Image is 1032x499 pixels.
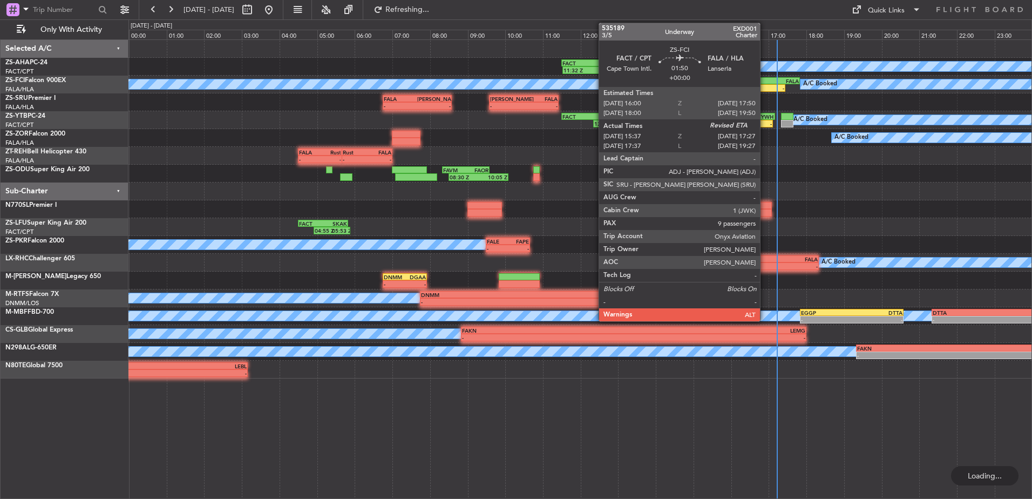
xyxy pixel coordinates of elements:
[430,30,468,39] div: 08:00
[299,149,320,156] div: FALA
[5,273,66,280] span: M-[PERSON_NAME]
[5,103,34,111] a: FALA/HLA
[5,131,65,137] a: ZS-ZORFalcon 2000
[793,112,827,128] div: A/C Booked
[129,30,167,39] div: 00:00
[634,334,805,341] div: -
[5,273,101,280] a: M-[PERSON_NAME]Legacy 650
[462,334,634,341] div: -
[562,60,608,66] div: FACT
[957,30,995,39] div: 22:00
[478,174,507,180] div: 10:05 Z
[563,67,601,73] div: 11:32 Z
[5,362,26,369] span: N80TE
[703,113,738,120] div: FAOR
[543,30,581,39] div: 11:00
[702,120,737,127] div: 15:12 Z
[5,85,34,93] a: FALA/HLA
[5,238,28,244] span: ZS-PKR
[562,113,590,120] div: FACT
[868,5,905,16] div: Quick Links
[5,309,31,315] span: M-MBFF
[421,292,583,298] div: DNMM
[167,30,205,39] div: 01:00
[628,120,662,127] div: 14:12 Z
[5,255,29,262] span: LX-RHC
[443,167,466,173] div: FAVM
[765,78,799,84] div: FALA
[608,60,654,66] div: FAMN
[66,363,247,369] div: LEBL
[803,76,837,92] div: A/C Booked
[618,30,656,39] div: 13:00
[632,263,725,269] div: -
[5,166,90,173] a: ZS-ODUSuper King Air 200
[737,120,772,127] div: -
[5,255,75,262] a: LX-RHCChallenger 605
[834,130,868,146] div: A/C Booked
[384,103,417,109] div: -
[632,256,725,262] div: FKKD
[5,95,56,102] a: ZS-SRUPremier I
[5,345,30,351] span: N298AL
[589,113,617,120] div: FAOR
[951,466,1019,485] div: Loading...
[384,96,417,102] div: FALA
[844,30,882,39] div: 19:00
[5,113,45,119] a: ZS-YTBPC-24
[724,263,818,269] div: -
[668,227,694,234] div: -
[33,2,95,18] input: Trip Number
[490,103,524,109] div: -
[801,316,852,323] div: -
[369,1,433,18] button: Refreshing...
[751,85,784,91] div: -
[5,327,28,333] span: CS-GLB
[417,96,451,102] div: [PERSON_NAME]
[5,345,57,351] a: N298ALG-650ER
[5,95,28,102] span: ZS-SRU
[852,309,902,316] div: DTTA
[5,59,47,66] a: ZS-AHAPC-24
[5,77,66,84] a: ZS-FCIFalcon 900EX
[583,292,745,298] div: TBPB
[280,30,317,39] div: 04:00
[919,30,957,39] div: 21:00
[505,30,543,39] div: 10:00
[466,167,488,173] div: FAOR
[5,362,63,369] a: N80TEGlobal 7500
[642,227,668,234] div: 13:37 Z
[332,227,349,234] div: 05:53 Z
[5,157,34,165] a: FALA/HLA
[5,68,33,76] a: FACT/CPT
[5,131,29,137] span: ZS-ZOR
[405,281,426,287] div: -
[5,121,33,129] a: FACT/CPT
[343,156,367,163] div: -
[508,238,529,245] div: FAPE
[5,166,30,173] span: ZS-ODU
[450,174,478,180] div: 08:30 Z
[317,30,355,39] div: 05:00
[242,30,280,39] div: 03:00
[343,149,367,156] div: Rust
[66,370,247,376] div: -
[524,103,557,109] div: -
[882,30,920,39] div: 20:00
[738,113,773,120] div: FYWH
[405,274,426,280] div: DGAA
[5,291,29,298] span: M-RTFS
[5,59,30,66] span: ZS-AHA
[299,156,320,163] div: -
[846,1,926,18] button: Quick Links
[717,85,751,91] div: 15:37 Z
[508,245,529,252] div: -
[320,149,341,156] div: Rust
[806,30,844,39] div: 18:00
[583,299,745,305] div: -
[5,202,29,208] span: N770SL
[5,202,57,208] a: N770SLPremier I
[5,149,86,155] a: ZT-REHBell Helicopter 430
[28,26,114,33] span: Only With Activity
[634,327,805,334] div: LEMG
